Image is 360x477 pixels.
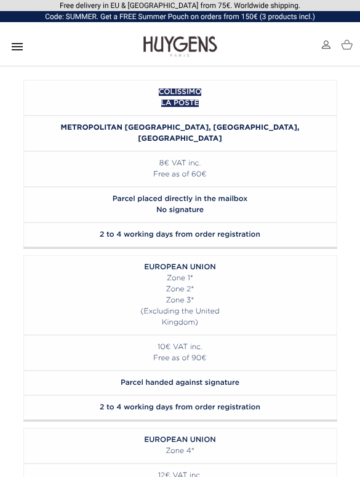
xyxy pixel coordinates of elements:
img: Huygens [143,35,217,58]
p: Zone 4* [30,446,330,457]
strong: EUROPEAN UNION [144,436,216,444]
strong: COLISSIMO [159,89,202,96]
td: 2 to 4 working days from order registration [23,395,337,420]
td: 2 to 4 working days from order registration [23,223,337,247]
i:  [10,39,25,54]
strong: LA POSTE [161,100,199,107]
p: Zone 1* [30,273,330,284]
strong: METROPOLITAN [GEOGRAPHIC_DATA], [GEOGRAPHIC_DATA], [GEOGRAPHIC_DATA] [61,124,300,143]
p: Zone 2* [30,284,330,295]
p: Kingdom) [30,317,330,328]
p: Free as of 60€ [30,169,330,180]
p: 10€ VAT inc. [30,342,330,353]
p: (Excluding the United [30,306,330,317]
p: 8€ VAT inc. [30,158,330,169]
td: Parcel handed against signature [23,371,337,395]
strong: EUROPEAN UNION [144,264,216,271]
td: Parcel placed directly in the mailbox No signature [23,187,337,223]
p: Free as of 90€ [30,353,330,364]
p: Zone 3* [30,295,330,306]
